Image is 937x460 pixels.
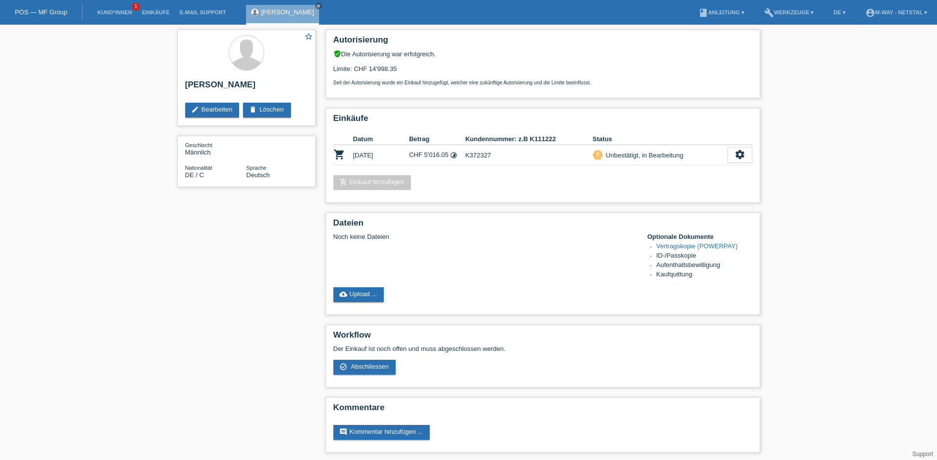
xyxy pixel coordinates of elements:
div: Limite: CHF 14'998.35 [333,58,752,85]
i: close [316,3,321,8]
a: deleteLöschen [243,103,290,117]
a: commentKommentar hinzufügen ... [333,425,430,440]
a: Kund*innen [92,9,137,15]
div: Die Autorisierung war erfolgreich. [333,50,752,58]
a: account_circlem-way - Netstal ▾ [860,9,932,15]
th: Status [593,133,728,145]
a: add_shopping_cartEinkauf hinzufügen [333,175,411,190]
th: Betrag [409,133,465,145]
li: Kaufquittung [656,270,752,280]
h2: Autorisierung [333,35,752,50]
h2: Kommentare [333,403,752,418]
i: Fixe Raten (24 Raten) [450,152,457,159]
th: Kundennummer: z.B K111222 [465,133,593,145]
i: settings [734,149,745,160]
a: check_circle_outline Abschliessen [333,360,396,375]
h2: [PERSON_NAME] [185,80,308,95]
th: Datum [353,133,409,145]
h4: Optionale Dokumente [648,233,752,240]
span: Geschlecht [185,142,212,148]
i: check_circle_outline [339,363,347,371]
p: Seit der Autorisierung wurde ein Einkauf hinzugefügt, welcher eine zukünftige Autorisierung und d... [333,80,752,85]
i: cloud_upload [339,290,347,298]
i: verified_user [333,50,341,58]
span: Deutsch [246,171,270,179]
span: Nationalität [185,165,212,171]
td: [DATE] [353,145,409,165]
p: Der Einkauf ist noch offen und muss abgeschlossen werden. [333,345,752,352]
i: comment [339,428,347,436]
i: POSP00028047 [333,149,345,160]
a: POS — MF Group [15,8,67,16]
li: ID-/Passkopie [656,252,752,261]
a: star_border [304,32,313,42]
a: close [315,2,322,9]
span: Abschliessen [351,363,389,370]
a: Vertragskopie (POWERPAY) [656,242,738,250]
a: Einkäufe [137,9,174,15]
a: Support [912,451,933,458]
td: CHF 5'016.05 [409,145,465,165]
a: buildWerkzeuge ▾ [759,9,819,15]
h2: Dateien [333,218,752,233]
span: Deutschland / C / 01.11.2013 [185,171,204,179]
i: priority_high [594,151,601,158]
div: Unbestätigt, in Bearbeitung [603,150,684,160]
i: add_shopping_cart [339,178,347,186]
td: K372327 [465,145,593,165]
i: edit [191,106,199,114]
h2: Einkäufe [333,114,752,128]
span: 1 [132,2,140,11]
h2: Workflow [333,330,752,345]
i: star_border [304,32,313,41]
div: Noch keine Dateien [333,233,635,240]
i: delete [249,106,257,114]
i: book [698,8,708,18]
a: E-Mail Support [175,9,231,15]
a: DE ▾ [828,9,850,15]
i: build [764,8,774,18]
i: account_circle [865,8,875,18]
a: [PERSON_NAME] [261,8,314,16]
div: Männlich [185,141,246,156]
a: cloud_uploadUpload ... [333,287,384,302]
span: Sprache [246,165,267,171]
a: editBearbeiten [185,103,240,117]
li: Aufenthaltsbewilligung [656,261,752,270]
a: bookAnleitung ▾ [693,9,749,15]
